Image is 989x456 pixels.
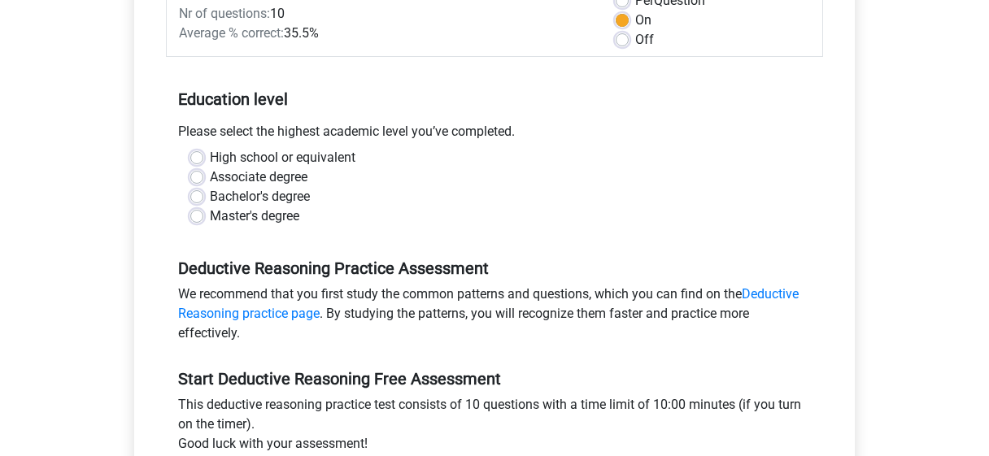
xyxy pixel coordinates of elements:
[166,284,823,350] div: We recommend that you first study the common patterns and questions, which you can find on the . ...
[178,369,811,389] h5: Start Deductive Reasoning Free Assessment
[210,167,307,187] label: Associate degree
[167,4,603,24] div: 10
[178,258,811,278] h5: Deductive Reasoning Practice Assessment
[210,187,310,206] label: Bachelor's degree
[210,148,355,167] label: High school or equivalent
[167,24,603,43] div: 35.5%
[635,11,651,30] label: On
[178,83,811,115] h5: Education level
[166,122,823,148] div: Please select the highest academic level you’ve completed.
[635,30,654,50] label: Off
[210,206,299,226] label: Master's degree
[179,25,284,41] span: Average % correct:
[179,6,270,21] span: Nr of questions:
